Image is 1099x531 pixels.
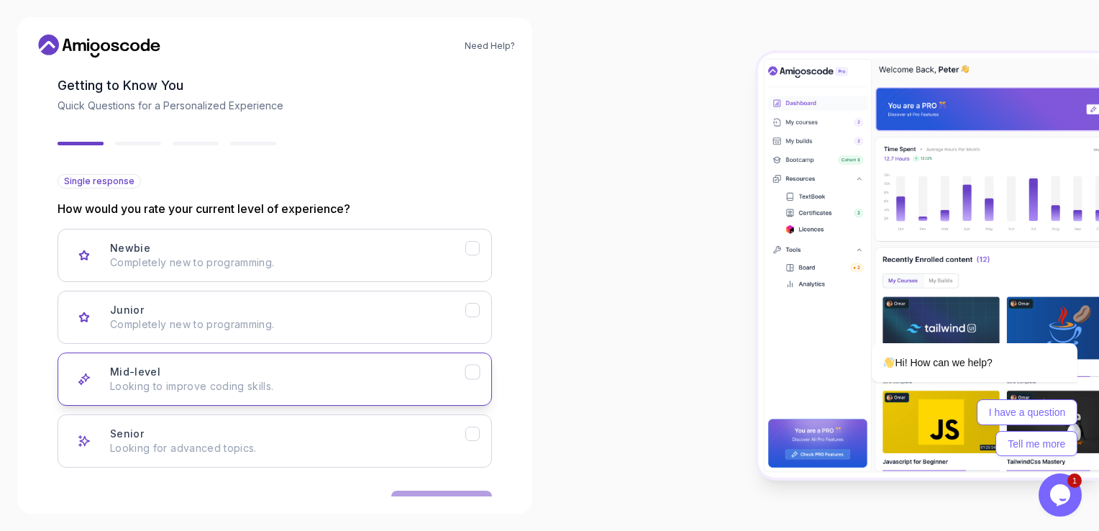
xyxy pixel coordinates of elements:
[110,441,465,455] p: Looking for advanced topics.
[58,414,492,468] button: Senior
[64,176,134,187] span: Single response
[58,353,492,406] button: Mid-level
[826,214,1085,466] iframe: chat widget
[58,491,111,519] button: Back
[110,241,150,255] h3: Newbie
[1039,473,1085,517] iframe: chat widget
[58,99,492,113] p: Quick Questions for a Personalized Experience
[110,427,144,441] h3: Senior
[58,291,492,344] button: Junior
[391,491,492,519] button: Next
[110,365,160,379] h3: Mid-level
[35,35,164,58] a: Home link
[110,379,465,394] p: Looking to improve coding skills.
[58,229,492,282] button: Newbie
[465,40,515,52] a: Need Help?
[110,317,465,332] p: Completely new to programming.
[58,76,492,96] h2: Getting to Know You
[110,255,465,270] p: Completely new to programming.
[58,200,492,217] p: How would you rate your current level of experience?
[110,303,144,317] h3: Junior
[758,53,1099,478] img: Amigoscode Dashboard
